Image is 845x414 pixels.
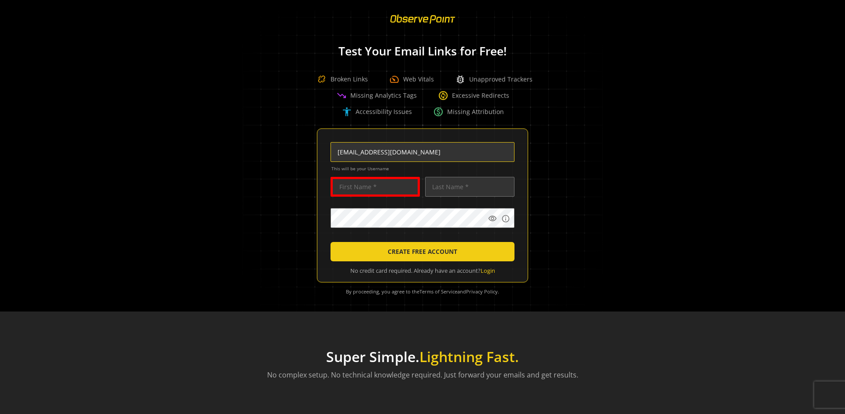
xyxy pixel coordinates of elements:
a: Privacy Policy [466,288,498,295]
a: Login [481,267,495,275]
div: Unapproved Trackers [455,74,533,84]
div: Missing Analytics Tags [336,90,417,101]
div: Broken Links [313,70,368,88]
a: Terms of Service [419,288,457,295]
span: trending_down [336,90,347,101]
mat-icon: info [501,214,510,223]
button: CREATE FREE ACCOUNT [331,242,514,261]
h1: Test Your Email Links for Free! [229,45,616,58]
span: CREATE FREE ACCOUNT [388,244,457,260]
input: Email Address (name@work-email.com) * [331,142,514,162]
input: Last Name * [425,177,514,197]
div: Missing Attribution [433,106,504,117]
img: Broken Link [313,70,331,88]
mat-icon: visibility [488,214,497,223]
span: Lightning Fast. [419,347,519,366]
input: First Name * [331,177,420,197]
a: ObservePoint Homepage [385,20,461,29]
div: By proceeding, you agree to the and . [328,282,517,301]
div: Excessive Redirects [438,90,509,101]
span: change_circle [438,90,448,101]
span: This will be your Username [331,165,514,172]
h1: Super Simple. [267,348,578,365]
span: speed [389,74,400,84]
span: paid [433,106,444,117]
span: bug_report [455,74,466,84]
div: Accessibility Issues [342,106,412,117]
div: Web Vitals [389,74,434,84]
p: No complex setup. No technical knowledge required. Just forward your emails and get results. [267,370,578,380]
div: No credit card required. Already have an account? [331,267,514,275]
span: accessibility [342,106,352,117]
